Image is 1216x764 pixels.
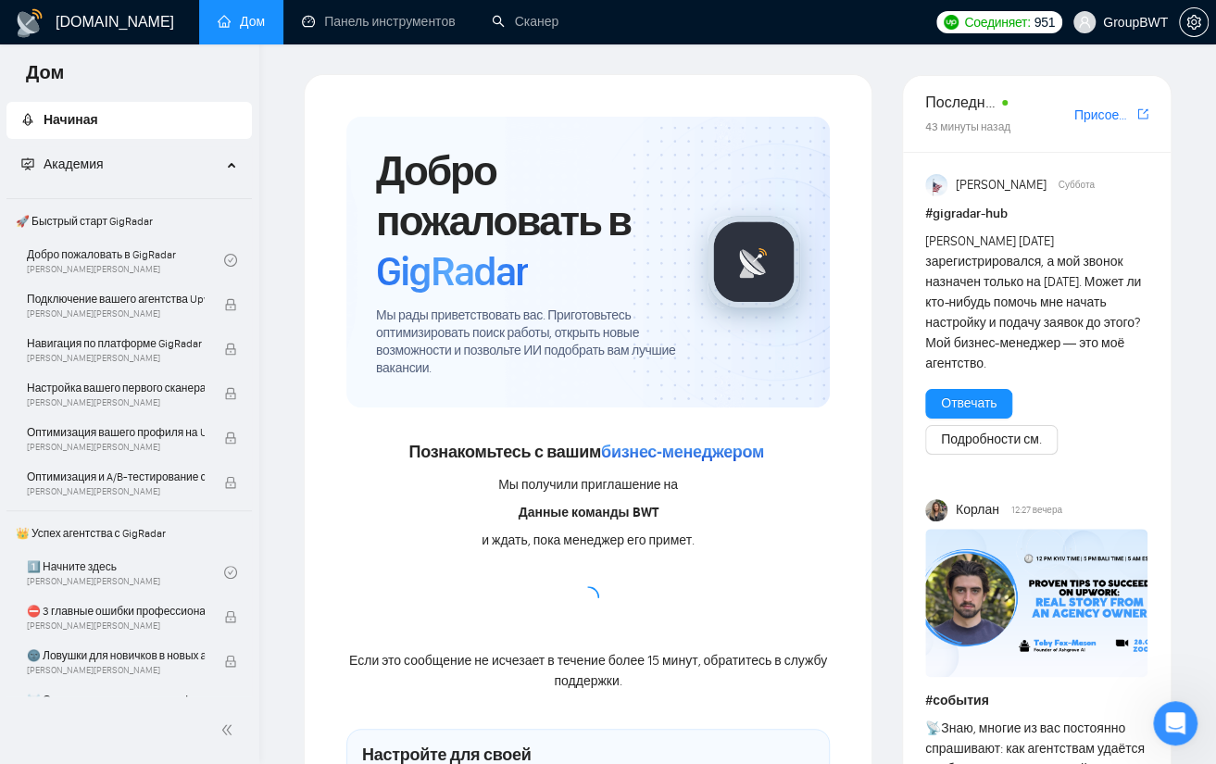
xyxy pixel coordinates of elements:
[349,653,827,689] font: Если это сообщение не исчезает в течение более 15 минут, обратитесь в службу поддержки.
[30,103,283,190] font: Прежде чем запрашивать дополнительный бизнес-план для конкретной страны, убедитесь, что ваше аген...
[1034,15,1055,30] font: 951
[224,566,237,579] span: контрольный круг
[956,177,1047,193] font: [PERSON_NAME]
[925,206,933,221] font: #
[1179,7,1209,37] button: параметр
[27,620,94,632] font: [PERSON_NAME]
[925,499,947,521] img: Корлан
[408,442,600,462] font: Познакомьтесь с вашим
[325,19,358,52] div: Закрыть
[94,620,160,632] font: [PERSON_NAME]
[94,486,160,497] font: [PERSON_NAME]
[94,665,160,676] font: [PERSON_NAME]
[27,470,430,483] font: Оптимизация и A/B-тестирование сканера для достижения лучших результатов
[1058,180,1094,191] font: Суббота
[6,102,252,139] li: Начиная
[27,442,94,453] font: [PERSON_NAME]
[224,343,237,356] span: замок
[12,19,47,54] button: возвращаться
[1010,505,1061,516] font: 12:27 вечера
[94,397,160,408] font: [PERSON_NAME]
[56,14,174,30] font: [DOMAIN_NAME]
[964,15,1030,30] font: Соединяет:
[30,194,33,208] font: .
[27,382,350,395] font: Настройка вашего первого сканера и автоматического торговца
[572,582,604,614] span: загрузка
[44,157,104,172] font: Академия
[376,146,631,246] font: Добро пожаловать в
[21,157,34,170] span: фонд-проекционный-экран
[27,397,94,408] font: [PERSON_NAME]
[220,720,239,739] span: двойной левый
[941,394,997,414] a: Отвечать
[218,14,265,30] a: домДом
[27,552,224,593] a: 1️⃣ Начните здесь[PERSON_NAME][PERSON_NAME]
[925,120,1010,133] font: 43 минуты назад
[27,293,279,306] font: Подключение вашего агентства Upwork к GigRadar
[1103,16,1168,31] font: GroupBWT
[94,353,160,364] font: [PERSON_NAME]
[933,693,989,708] font: события
[27,694,305,707] font: ☠️ Смертельные ловушки для фрилансеров-одиночек
[94,308,160,319] font: [PERSON_NAME]
[26,61,64,83] font: Дом
[90,38,272,70] font: Наша команда также может помочь
[925,174,947,196] img: Анисуззаман Хан
[49,514,261,587] font: Если вы заинтересованы в подаче заявок на вакансии, на которые наложены ограничения…
[1137,106,1148,123] a: экспорт
[956,502,999,518] font: Корлан
[224,254,237,267] span: контрольный круг
[21,113,34,126] span: ракета
[45,621,302,653] font: Да, я соответствую всем критериям - запросите новый БМ
[925,693,933,708] font: #
[1153,701,1197,745] iframe: Интерком-чат в режиме реального времени
[27,426,236,439] font: Оптимизация вашего профиля на Upwork
[30,403,262,436] font: Более подробную информацию о таких БМ вы можете найти ниже:
[1180,15,1208,30] span: параметр
[15,8,44,38] img: логотип
[49,456,258,509] font: Могу ли я подать заявку на вакансии, открытые только в [GEOGRAPHIC_DATA]?
[1179,15,1209,30] a: параметр
[925,389,1012,419] button: Отвечать
[27,665,94,676] font: [PERSON_NAME]
[1074,106,1134,126] a: Присоединяйтесь к сообществу GigRadar в [GEOGRAPHIC_DATA]
[290,19,325,54] button: Главная
[224,610,237,623] span: замок
[224,476,237,489] span: замок
[492,14,558,30] a: поискСканер
[27,605,283,618] font: ⛔ 3 главные ошибки профессиональных агентств
[933,206,1008,221] font: gigradar-hub
[27,649,256,662] font: 🌚 Ловушки для новичков в новых агентствах
[31,610,346,664] button: Да, я соответствую всем критериям - запросите новый БМ
[224,655,237,668] span: замок
[27,240,224,281] a: Добро пожаловать в GigRadar[PERSON_NAME][PERSON_NAME]
[925,720,941,736] font: 📡
[925,233,1141,371] font: [PERSON_NAME] [DATE] зарегистрировался, а мой звонок назначен только на [DATE]. Может ли кто-нибу...
[21,157,104,172] span: Академия
[601,443,764,461] font: бизнес-менеджером
[925,529,1147,677] img: F09C1F8H75G-Event%20with%20Tobe%20Fox-Mason.png
[30,212,287,263] font: ✅ Фрилансер проверен в [GEOGRAPHIC_DATA]/[GEOGRAPHIC_DATA]
[519,505,658,520] font: Данные команды BWT
[376,307,675,376] font: Мы рады приветствовать вас. Приготовьтесь оптимизировать поиск работы, открыть новые возможности ...
[90,6,270,35] font: AI Assistant от GigRadar 📡
[53,21,82,51] img: Изображение профиля для AI Assistant от GigRadar 📡
[376,246,528,296] font: GigRadar
[224,432,237,445] span: замок
[482,532,695,548] font: и ждать, пока менеджер его примет.
[224,387,237,400] span: замок
[16,527,166,540] font: 👑 Успех агентства с GigRadar
[224,298,237,311] span: замок
[30,267,287,336] font: ✅ Подтверждено местонахождение основного офиса агентства в [GEOGRAPHIC_DATA]/[GEOGRAPHIC_DATA].
[30,339,287,390] font: ✅ Владелец агентства проверен в [GEOGRAPHIC_DATA]/[GEOGRAPHIC_DATA]
[44,112,98,128] font: Начиная
[27,353,94,364] font: [PERSON_NAME]
[27,308,94,319] font: [PERSON_NAME]
[94,442,160,453] font: [PERSON_NAME]
[1137,106,1148,121] span: экспорт
[498,477,678,493] font: Мы получили приглашение на
[27,486,94,497] font: [PERSON_NAME]
[27,337,202,350] font: Навигация по платформе GigRadar
[925,425,1058,455] button: Подробности см.
[941,430,1042,450] a: Подробности см.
